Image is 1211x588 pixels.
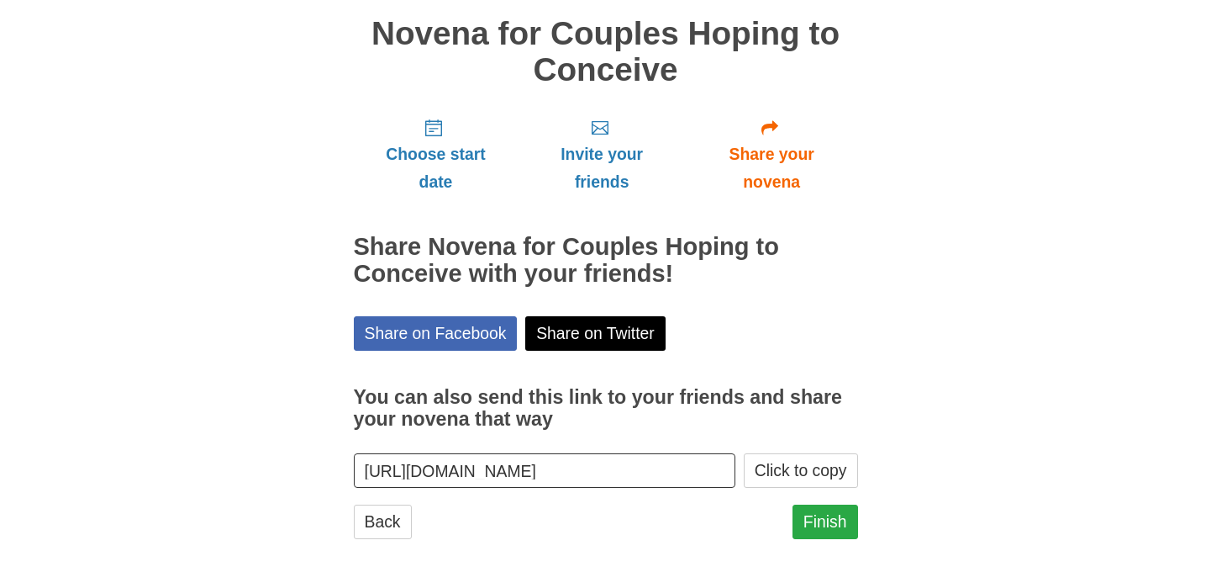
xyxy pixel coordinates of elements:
[744,453,858,488] button: Click to copy
[354,505,412,539] a: Back
[354,316,518,351] a: Share on Facebook
[354,387,858,430] h3: You can also send this link to your friends and share your novena that way
[354,104,519,204] a: Choose start date
[354,16,858,87] h1: Novena for Couples Hoping to Conceive
[518,104,685,204] a: Invite your friends
[686,104,858,204] a: Share your novena
[703,140,841,196] span: Share your novena
[371,140,502,196] span: Choose start date
[354,234,858,288] h2: Share Novena for Couples Hoping to Conceive with your friends!
[792,505,858,539] a: Finish
[534,140,668,196] span: Invite your friends
[525,316,666,351] a: Share on Twitter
